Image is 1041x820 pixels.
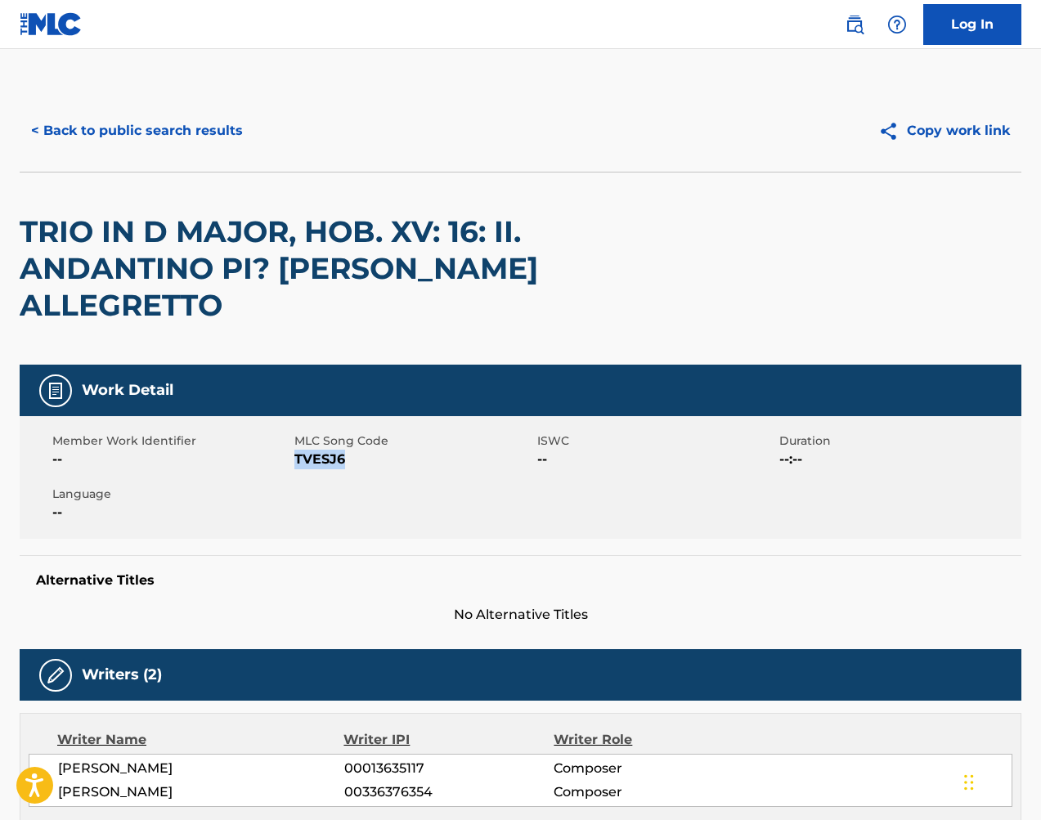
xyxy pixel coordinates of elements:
[52,432,290,450] span: Member Work Identifier
[779,432,1017,450] span: Duration
[20,605,1021,625] span: No Alternative Titles
[82,381,173,400] h5: Work Detail
[537,432,775,450] span: ISWC
[57,730,343,750] div: Writer Name
[294,432,532,450] span: MLC Song Code
[887,15,907,34] img: help
[82,665,162,684] h5: Writers (2)
[58,782,344,802] span: [PERSON_NAME]
[294,450,532,469] span: TVESJ6
[964,758,974,807] div: Drag
[881,8,913,41] div: Help
[845,15,864,34] img: search
[344,782,554,802] span: 00336376354
[20,213,621,324] h2: TRIO IN D MAJOR, HOB. XV: 16: II. ANDANTINO PI? [PERSON_NAME] ALLEGRETTO
[343,730,554,750] div: Writer IPI
[36,572,1005,589] h5: Alternative Titles
[344,759,554,778] span: 00013635117
[779,450,1017,469] span: --:--
[52,450,290,469] span: --
[959,742,1041,820] iframe: Chat Widget
[923,4,1021,45] a: Log In
[554,730,745,750] div: Writer Role
[537,450,775,469] span: --
[867,110,1021,151] button: Copy work link
[878,121,907,141] img: Copy work link
[46,381,65,401] img: Work Detail
[20,12,83,36] img: MLC Logo
[46,665,65,685] img: Writers
[554,759,744,778] span: Composer
[52,503,290,522] span: --
[838,8,871,41] a: Public Search
[20,110,254,151] button: < Back to public search results
[58,759,344,778] span: [PERSON_NAME]
[554,782,744,802] span: Composer
[52,486,290,503] span: Language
